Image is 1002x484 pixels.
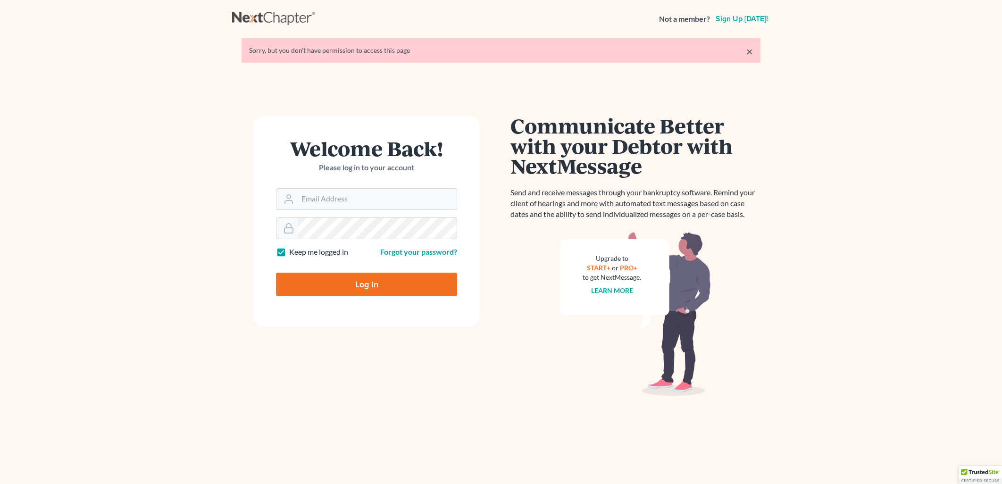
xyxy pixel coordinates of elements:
p: Send and receive messages through your bankruptcy software. Remind your client of hearings and mo... [510,187,760,220]
div: to get NextMessage. [583,273,641,282]
p: Please log in to your account [276,162,457,173]
a: Forgot your password? [380,247,457,256]
a: Learn more [591,286,633,294]
strong: Not a member? [659,14,710,25]
h1: Welcome Back! [276,138,457,159]
input: Log In [276,273,457,296]
a: START+ [587,264,610,272]
div: Sorry, but you don't have permission to access this page [249,46,753,55]
label: Keep me logged in [289,247,348,258]
span: or [612,264,618,272]
div: Upgrade to [583,254,641,263]
input: Email Address [298,189,457,209]
a: × [746,46,753,57]
h1: Communicate Better with your Debtor with NextMessage [510,116,760,176]
a: Sign up [DATE]! [714,15,770,23]
div: TrustedSite Certified [959,466,1002,484]
img: nextmessage_bg-59042aed3d76b12b5cd301f8e5b87938c9018125f34e5fa2b7a6b67550977c72.svg [560,231,711,396]
a: PRO+ [620,264,637,272]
